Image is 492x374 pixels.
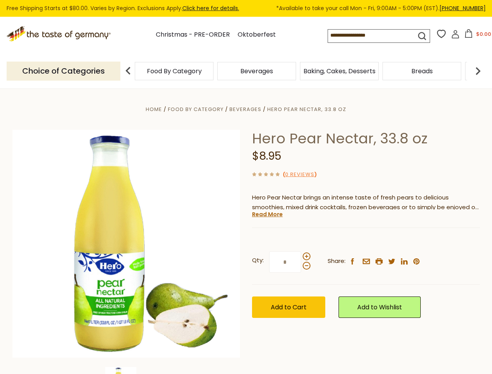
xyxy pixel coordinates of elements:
[146,106,162,113] a: Home
[182,4,239,12] a: Click here for details.
[339,296,421,318] a: Add to Wishlist
[238,30,276,40] a: Oktoberfest
[439,4,486,12] a: [PHONE_NUMBER]
[276,4,486,13] span: *Available to take your call Mon - Fri, 9:00AM - 5:00PM (EST).
[267,106,346,113] a: Hero Pear Nectar, 33.8 oz
[285,171,314,179] a: 0 Reviews
[252,148,281,164] span: $8.95
[269,251,301,273] input: Qty:
[283,171,317,178] span: ( )
[7,4,486,13] div: Free Shipping Starts at $80.00. Varies by Region. Exclusions Apply.
[328,256,346,266] span: Share:
[470,63,486,79] img: next arrow
[240,68,273,74] a: Beverages
[12,130,240,358] img: Hero Pear Nectar, 33.8 oz
[476,30,491,38] span: $0.00
[271,303,307,312] span: Add to Cart
[147,68,202,74] a: Food By Category
[7,62,120,81] p: Choice of Categories
[252,296,325,318] button: Add to Cart
[156,30,230,40] a: Christmas - PRE-ORDER
[229,106,261,113] a: Beverages
[252,256,264,265] strong: Qty:
[411,68,433,74] a: Breads
[252,130,480,147] h1: Hero Pear Nectar, 33.8 oz
[303,68,376,74] a: Baking, Cakes, Desserts
[120,63,136,79] img: previous arrow
[252,193,480,212] p: Hero Pear Nectar brings an intense taste of fresh pears to delicious smoothies, mixed drink cockt...
[252,210,283,218] a: Read More
[168,106,224,113] a: Food By Category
